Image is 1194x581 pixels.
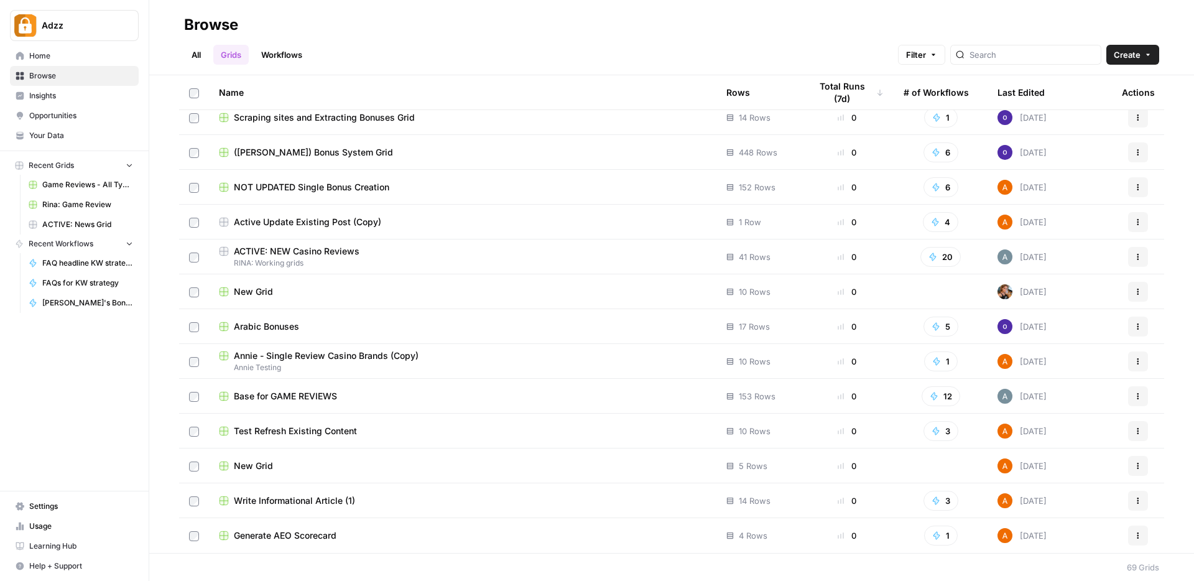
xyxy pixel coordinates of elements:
button: 1 [924,351,958,371]
span: 17 Rows [739,320,770,333]
button: 4 [923,212,958,232]
div: Last Edited [997,75,1045,109]
span: Recent Workflows [29,238,93,249]
a: Write Informational Article (1) [219,495,706,507]
span: 14 Rows [739,111,771,124]
div: Actions [1122,75,1155,109]
a: ([PERSON_NAME]) Bonus System Grid [219,146,706,159]
span: Scraping sites and Extracting Bonuses Grid [234,111,415,124]
div: 69 Grids [1127,561,1159,574]
span: ([PERSON_NAME]) Bonus System Grid [234,146,393,159]
img: 1uqwqwywk0hvkeqipwlzjk5gjbnq [997,493,1012,508]
div: 0 [810,355,884,368]
span: 10 Rows [739,286,771,298]
span: ACTIVE: NEW Casino Reviews [234,245,359,258]
div: 0 [810,181,884,193]
a: Learning Hub [10,536,139,556]
img: spdl5mgdtlnfuebrp5d83uw92e8p [997,389,1012,404]
div: 0 [810,495,884,507]
div: 0 [810,529,884,542]
a: New Grid [219,460,706,472]
a: Your Data [10,126,139,146]
span: Insights [29,90,133,101]
a: New Grid [219,286,706,298]
div: 0 [810,251,884,263]
button: Recent Grids [10,156,139,175]
span: FAQ headline KW strategy [42,258,133,269]
span: 41 Rows [739,251,771,263]
button: Create [1106,45,1159,65]
button: Filter [898,45,945,65]
span: 4 Rows [739,529,767,542]
img: nwfydx8388vtdjnj28izaazbsiv8 [997,284,1012,299]
div: 0 [810,390,884,402]
button: 6 [923,142,958,162]
span: 1 Row [739,216,761,228]
a: Usage [10,516,139,536]
button: 1 [924,108,958,128]
span: Opportunities [29,110,133,121]
span: [PERSON_NAME]'s Bonus Text Creation [PERSON_NAME] [42,297,133,309]
a: [PERSON_NAME]'s Bonus Text Creation [PERSON_NAME] [23,293,139,313]
div: 0 [810,146,884,159]
div: [DATE] [997,424,1047,439]
img: c47u9ku7g2b7umnumlgy64eel5a2 [997,110,1012,125]
img: Adzz Logo [14,14,37,37]
div: [DATE] [997,319,1047,334]
a: FAQ headline KW strategy [23,253,139,273]
a: Settings [10,496,139,516]
div: [DATE] [997,249,1047,264]
a: Base for GAME REVIEWS [219,390,706,402]
div: Rows [726,75,750,109]
a: Grids [213,45,249,65]
span: 14 Rows [739,495,771,507]
div: [DATE] [997,528,1047,543]
span: Usage [29,521,133,532]
span: Annie - Single Review Casino Brands (Copy) [234,350,419,362]
span: 153 Rows [739,390,775,402]
span: Recent Grids [29,160,74,171]
div: [DATE] [997,145,1047,160]
span: Active Update Existing Post (Copy) [234,216,381,228]
div: 0 [810,320,884,333]
span: RINA: Working grids [219,258,706,269]
img: spdl5mgdtlnfuebrp5d83uw92e8p [997,249,1012,264]
span: Annie Testing [219,362,706,373]
img: c47u9ku7g2b7umnumlgy64eel5a2 [997,145,1012,160]
div: [DATE] [997,180,1047,195]
a: Active Update Existing Post (Copy) [219,216,706,228]
div: 0 [810,216,884,228]
a: Browse [10,66,139,86]
span: Filter [906,49,926,61]
span: New Grid [234,460,273,472]
button: 3 [923,491,958,511]
img: c47u9ku7g2b7umnumlgy64eel5a2 [997,319,1012,334]
div: 0 [810,460,884,472]
span: Your Data [29,130,133,141]
span: 448 Rows [739,146,777,159]
img: 1uqwqwywk0hvkeqipwlzjk5gjbnq [997,180,1012,195]
button: 3 [923,421,958,441]
button: Help + Support [10,556,139,576]
div: 0 [810,286,884,298]
span: ACTIVE: News Grid [42,219,133,230]
div: [DATE] [997,458,1047,473]
span: New Grid [234,286,273,298]
button: Workspace: Adzz [10,10,139,41]
img: 1uqwqwywk0hvkeqipwlzjk5gjbnq [997,215,1012,230]
a: NOT UPDATED Single Bonus Creation [219,181,706,193]
span: Rina: Game Review [42,199,133,210]
span: Game Reviews - All Types [42,179,133,190]
div: [DATE] [997,493,1047,508]
span: 10 Rows [739,355,771,368]
a: Generate AEO Scorecard [219,529,706,542]
span: Home [29,50,133,62]
a: Test Refresh Existing Content [219,425,706,437]
span: Help + Support [29,560,133,572]
button: 5 [923,317,958,337]
button: 20 [920,247,961,267]
a: All [184,45,208,65]
div: Name [219,75,706,109]
button: 1 [924,526,958,546]
div: [DATE] [997,389,1047,404]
